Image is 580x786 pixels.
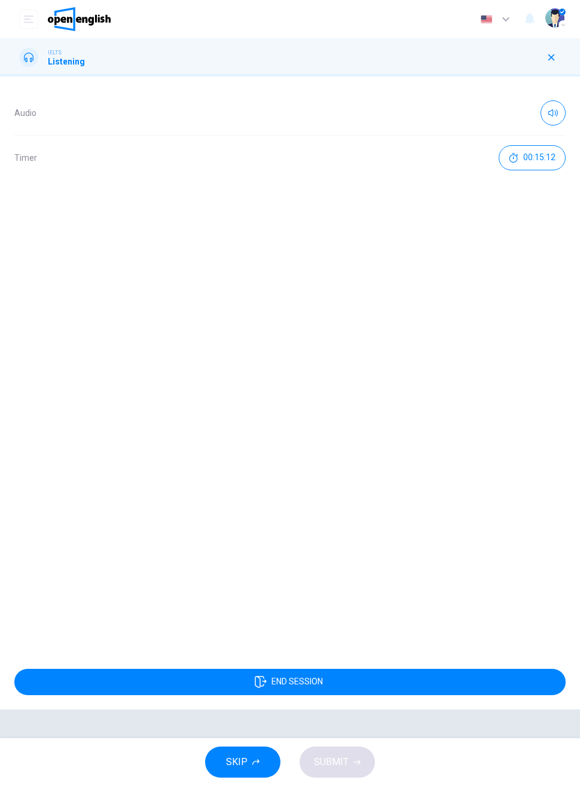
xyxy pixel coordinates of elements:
[499,145,566,170] button: 00:15:12
[14,108,36,118] span: Audio
[19,10,38,29] button: open mobile menu
[14,153,37,163] span: Timer
[48,57,85,66] h1: Listening
[479,15,494,24] img: en
[545,8,564,27] img: Profile picture
[48,7,111,31] img: OpenEnglish logo
[14,669,566,695] button: END SESSION
[48,48,62,57] span: IELTS
[271,677,323,687] span: END SESSION
[523,153,555,163] span: 00:15:12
